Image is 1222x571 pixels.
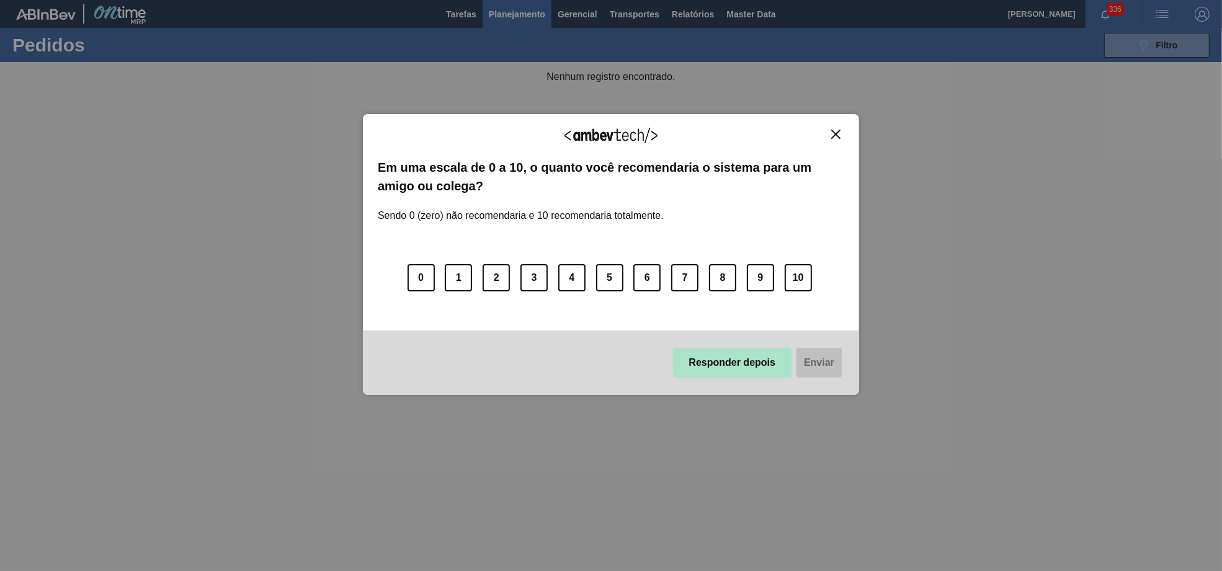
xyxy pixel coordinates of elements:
button: 8 [709,264,736,291]
button: 9 [747,264,774,291]
button: 7 [671,264,698,291]
button: 0 [408,264,435,291]
img: Logo Ambevtech [564,128,658,143]
button: 1 [445,264,472,291]
button: Close [827,129,844,139]
img: Close [831,130,841,139]
button: 5 [596,264,623,291]
button: Responder depois [673,348,792,378]
button: 6 [633,264,661,291]
label: Sendo 0 (zero) não recomendaria e 10 recomendaria totalmente. [378,195,664,221]
button: 10 [785,264,812,291]
label: Em uma escala de 0 a 10, o quanto você recomendaria o sistema para um amigo ou colega? [378,158,844,196]
button: 4 [558,264,586,291]
button: 2 [483,264,510,291]
button: 3 [520,264,548,291]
